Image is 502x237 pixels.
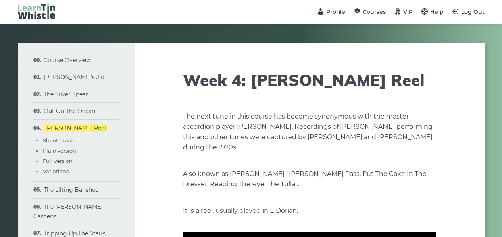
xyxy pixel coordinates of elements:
[430,8,444,15] span: Help
[403,8,413,15] span: VIP
[43,147,76,154] a: Plain version
[421,8,444,15] a: Help
[326,8,345,15] span: Profile
[317,8,345,15] a: Profile
[183,111,436,153] p: The next tune in this course has become synonymous with the master accordion player [PERSON_NAME]...
[353,8,386,15] a: Courses
[43,158,73,164] a: Full version
[44,91,88,98] a: The Silver Spear
[452,8,485,15] a: Log Out
[183,206,436,216] p: It is a reel, usually played in E Dorian.
[44,230,106,237] a: Tripping Up The Stairs
[44,186,98,193] a: The Lilting Banshee
[43,137,75,143] a: Sheet music
[33,203,102,220] a: The [PERSON_NAME] Gardens
[18,3,55,19] img: LearnTinWhistle.com
[44,107,95,115] a: Out On The Ocean
[394,8,413,15] a: VIP
[43,168,69,174] a: Variations
[44,124,108,132] a: [PERSON_NAME] Reel
[183,71,436,90] h1: Week 4: [PERSON_NAME] Reel
[44,74,105,81] a: [PERSON_NAME]’s Jig
[183,169,436,189] p: Also known as [PERSON_NAME] , [PERSON_NAME] Pass, Put The Cake In The Dresser, Reaping The Rye, T...
[363,8,386,15] span: Courses
[44,57,91,64] a: Course Overview
[461,8,485,15] span: Log Out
